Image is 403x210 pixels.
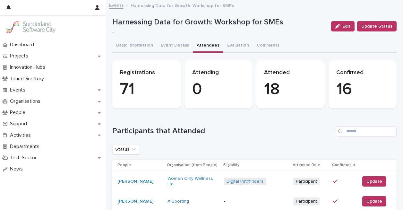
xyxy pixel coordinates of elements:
span: Participant [293,197,320,206]
p: Dashboard [7,42,39,48]
p: People [117,162,131,169]
button: Basic Information [112,39,157,53]
a: [PERSON_NAME] [117,179,153,184]
p: Harnessing Data for Growth: Workshop for SMEs [112,18,326,27]
span: Update [366,198,382,205]
p: News [7,166,28,172]
p: Tech Sector [7,155,42,161]
p: - [224,199,288,204]
p: 71 [120,80,173,99]
p: Organisation (from People) [167,162,218,169]
span: Update Status [361,23,392,30]
p: Confirmed [332,162,352,169]
img: Kay6KQejSz2FjblR6DWv [5,21,56,34]
button: Event Details [157,39,193,53]
input: Search [336,126,397,136]
p: Confirmed [336,69,389,76]
h1: Participants that Attended [112,127,333,136]
button: Update [362,176,386,187]
p: Team Directory [7,76,49,82]
button: Status [112,144,140,154]
p: Departments [7,144,45,150]
a: Women Only Wellness Ltd [167,176,219,187]
a: Events [109,1,124,9]
button: Attendees [193,39,223,53]
span: Edit [342,24,350,29]
span: Update [366,178,382,185]
p: Activities [7,132,36,138]
button: Edit [331,21,355,31]
a: Digital Pathfinders [227,179,263,184]
button: Update Status [357,21,397,31]
p: 18 [264,80,317,99]
p: 0 [192,80,245,99]
button: Evaluation [223,39,253,53]
p: Harnessing Data for Growth: Workshop for SMEs [131,2,234,9]
p: Events [7,87,30,93]
p: Attending [192,69,245,76]
p: 16 [336,80,389,99]
p: Registrations [120,69,173,76]
p: Attendee Role [293,162,320,169]
p: Projects [7,53,33,59]
button: Comments [253,39,283,53]
p: Attended [264,69,317,76]
p: Support [7,121,33,127]
tr: [PERSON_NAME] Women Only Wellness Ltd Digital Pathfinders ParticipantUpdate [112,171,397,192]
p: Organisations [7,98,46,104]
a: [PERSON_NAME] [117,199,153,204]
button: Update [362,196,386,206]
p: Eligibility [223,162,239,169]
p: - [112,30,323,35]
p: Innovation Hubs [7,64,50,70]
a: X Sporting [167,199,189,204]
span: Participant [293,178,320,186]
p: People [7,109,30,116]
